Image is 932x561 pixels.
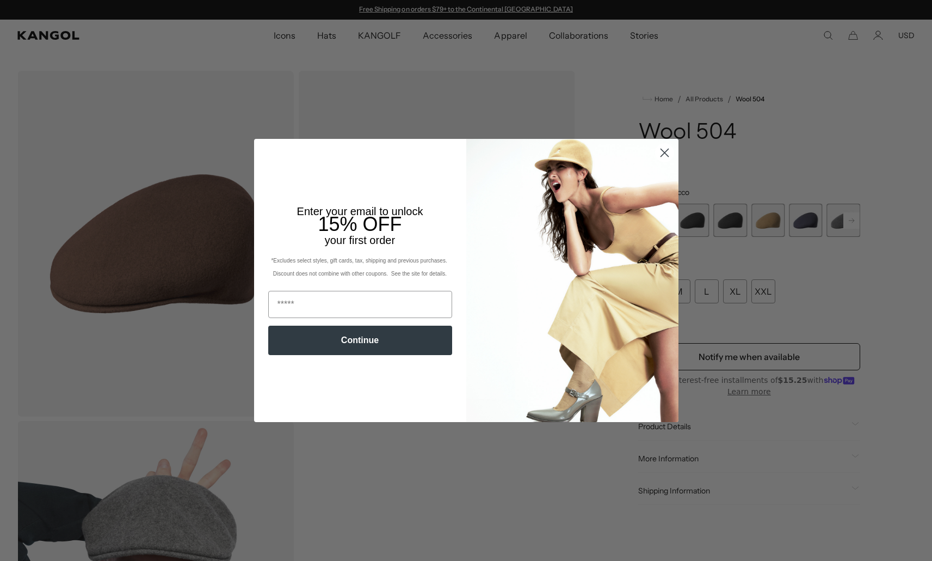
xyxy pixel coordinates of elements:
[268,291,452,318] input: Email
[466,139,678,422] img: 93be19ad-e773-4382-80b9-c9d740c9197f.jpeg
[655,143,674,162] button: Close dialog
[318,213,402,235] span: 15% OFF
[297,205,423,217] span: Enter your email to unlock
[325,234,395,246] span: your first order
[268,326,452,355] button: Continue
[271,258,448,277] span: *Excludes select styles, gift cards, tax, shipping and previous purchases. Discount does not comb...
